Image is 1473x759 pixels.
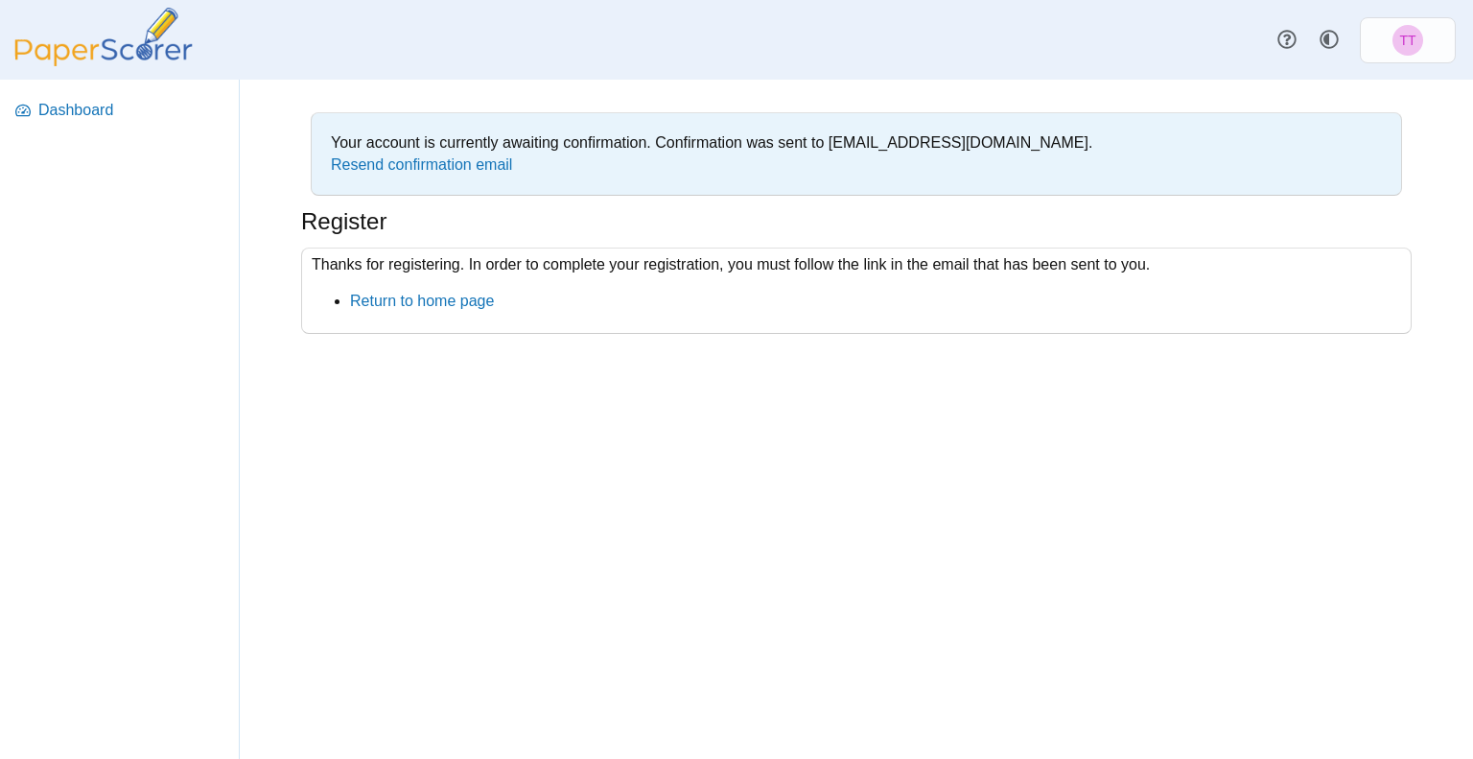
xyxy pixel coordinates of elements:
[8,8,199,66] img: PaperScorer
[1392,25,1423,56] span: Tue Minh Truong
[301,248,1412,335] div: Thanks for registering. In order to complete your registration, you must follow the link in the e...
[321,123,1391,185] div: Your account is currently awaiting confirmation. Confirmation was sent to [EMAIL_ADDRESS][DOMAIN_...
[301,205,386,238] h1: Register
[8,87,233,133] a: Dashboard
[350,293,494,309] a: Return to home page
[1399,34,1415,47] span: Tue Minh Truong
[8,53,199,69] a: PaperScorer
[38,100,225,121] span: Dashboard
[331,156,512,173] a: Resend confirmation email
[1360,17,1456,63] a: Tue Minh Truong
